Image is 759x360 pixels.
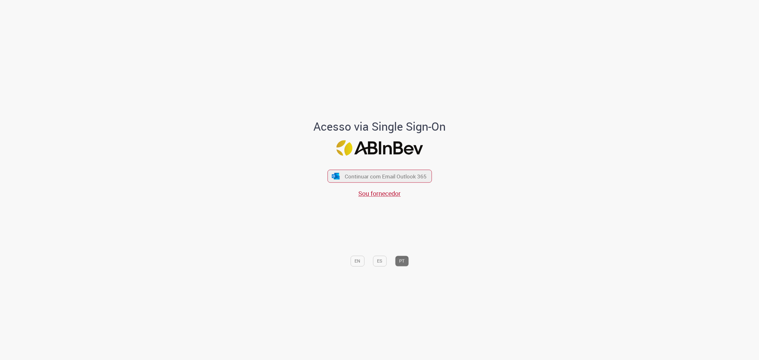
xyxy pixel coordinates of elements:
[327,170,432,183] button: ícone Azure/Microsoft 360 Continuar com Email Outlook 365
[292,120,467,133] h1: Acesso via Single Sign-On
[395,256,409,266] button: PT
[350,256,364,266] button: EN
[331,173,340,179] img: ícone Azure/Microsoft 360
[345,173,427,180] span: Continuar com Email Outlook 365
[373,256,386,266] button: ES
[336,140,423,156] img: Logo ABInBev
[358,189,401,198] a: Sou fornecedor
